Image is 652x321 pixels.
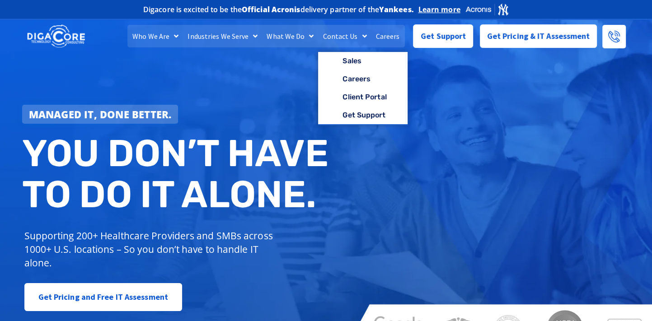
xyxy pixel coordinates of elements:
p: Supporting 200+ Healthcare Providers and SMBs across 1000+ U.S. locations – So you don’t have to ... [24,229,277,270]
span: Get Pricing and Free IT Assessment [38,288,168,306]
a: Careers [371,25,404,47]
nav: Menu [127,25,405,47]
a: Careers [318,70,407,88]
a: Contact Us [318,25,371,47]
a: Industries We Serve [183,25,262,47]
h2: You don’t have to do IT alone. [22,133,333,215]
h2: Digacore is excited to be the delivery partner of the [143,6,414,13]
ul: Contact Us [318,52,407,125]
a: Get Pricing and Free IT Assessment [24,283,182,311]
a: Get Support [413,24,473,48]
a: Get Pricing & IT Assessment [480,24,597,48]
a: Managed IT, done better. [22,105,178,124]
span: Get Pricing & IT Assessment [487,27,590,45]
a: Who We Are [128,25,183,47]
a: Get Support [318,106,407,124]
b: Official Acronis [242,5,300,14]
span: Get Support [421,27,466,45]
a: What We Do [262,25,318,47]
img: Acronis [465,3,509,16]
a: Client Portal [318,88,407,106]
a: Sales [318,52,407,70]
a: Learn more [418,5,460,14]
img: DigaCore Technology Consulting [27,24,85,49]
strong: Managed IT, done better. [29,107,172,121]
b: Yankees. [379,5,414,14]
